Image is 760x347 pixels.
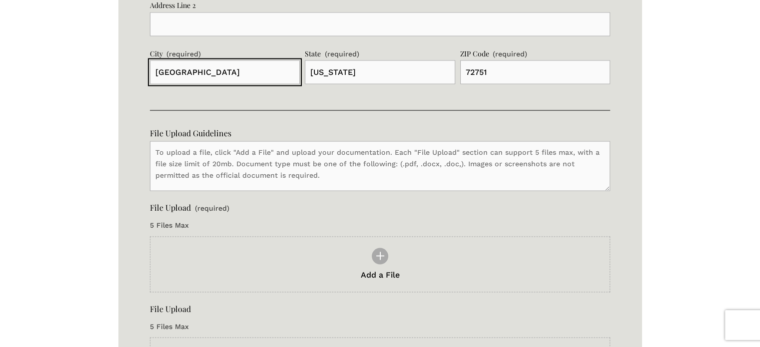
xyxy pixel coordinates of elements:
span: (required) [493,50,527,57]
input: ZIP Code [460,60,610,84]
span: (required) [166,50,201,57]
p: 5 Files Max [150,216,610,235]
span: Add a File [361,270,400,280]
div: City [150,48,300,61]
input: Address Line 2 [150,12,610,36]
span: (required) [325,50,359,57]
span: File Upload [150,303,191,316]
div: State [305,48,455,61]
div: ZIP Code [460,48,610,61]
p: 5 Files Max [150,318,610,336]
span: File Upload Guidelines [150,127,231,140]
span: File Upload [150,201,191,214]
span: (required) [195,203,229,214]
input: State [305,60,455,84]
input: City [150,60,300,84]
